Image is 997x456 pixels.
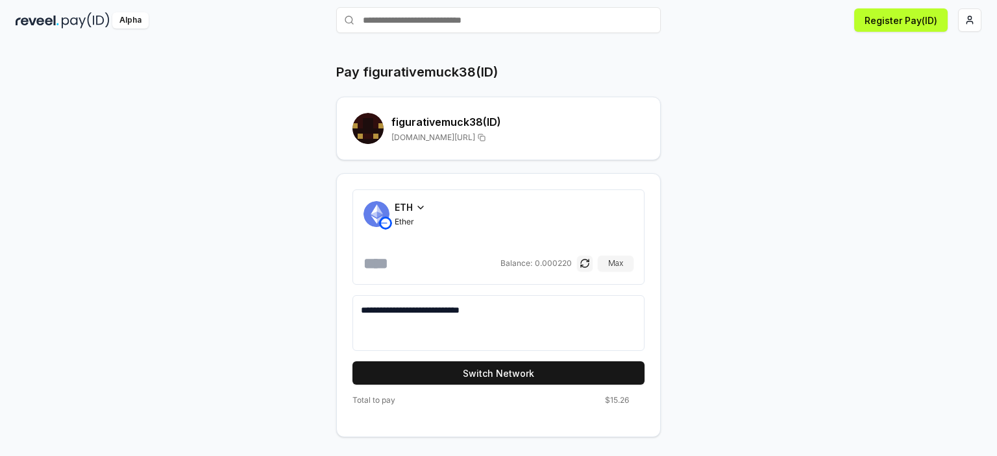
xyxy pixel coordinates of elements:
[395,217,426,227] span: Ether
[62,12,110,29] img: pay_id
[535,258,572,269] span: 0.000220
[379,217,392,230] img: Base
[391,114,645,130] h2: figurativemuck38 (ID)
[391,132,475,143] span: [DOMAIN_NAME][URL]
[395,200,413,214] span: ETH
[112,12,149,29] div: Alpha
[605,395,629,405] span: $15.26
[854,8,948,32] button: Register Pay(ID)
[500,258,532,269] span: Balance:
[336,63,498,81] h1: Pay figurativemuck38(ID)
[16,12,59,29] img: reveel_dark
[363,201,389,227] img: Ether
[352,395,395,405] span: Total to pay
[598,256,634,271] button: Max
[352,361,645,385] button: Switch Network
